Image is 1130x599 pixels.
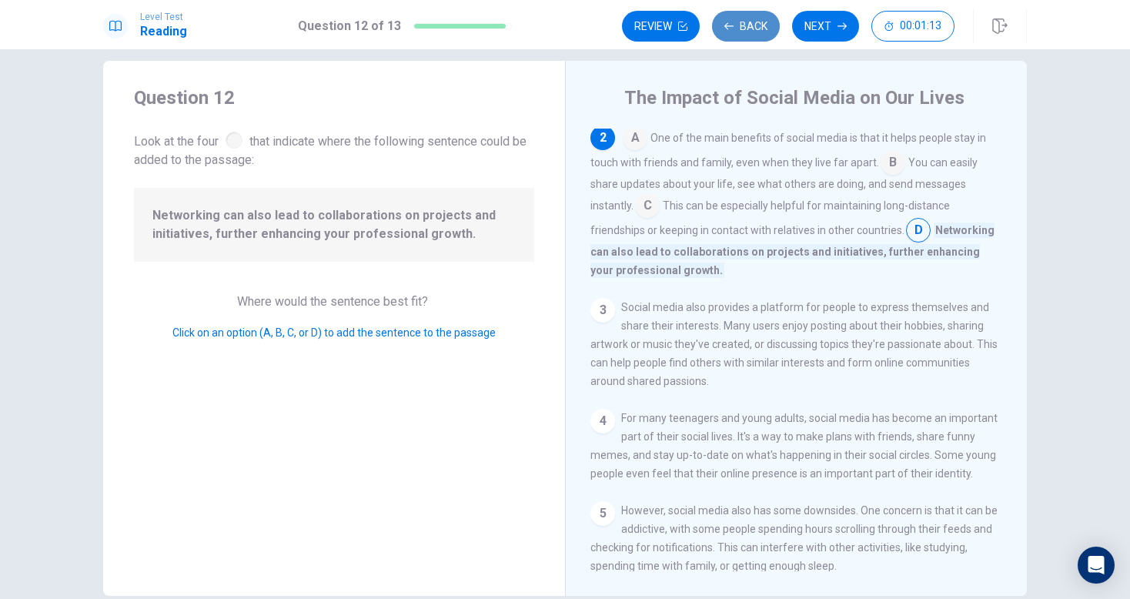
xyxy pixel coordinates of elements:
[900,20,941,32] span: 00:01:13
[590,409,615,433] div: 4
[172,326,496,339] span: Click on an option (A, B, C, or D) to add the sentence to the passage
[590,156,978,212] span: You can easily share updates about your life, see what others are doing, and send messages instan...
[792,11,859,42] button: Next
[590,199,950,236] span: This can be especially helpful for maintaining long-distance friendships or keeping in contact wi...
[624,85,965,110] h4: The Impact of Social Media on Our Lives
[298,17,401,35] h1: Question 12 of 13
[881,150,905,175] span: B
[140,22,187,41] h1: Reading
[152,206,516,243] span: Networking can also lead to collaborations on projects and initiatives, further enhancing your pr...
[237,294,431,309] span: Where would the sentence best fit?
[1078,547,1115,584] div: Open Intercom Messenger
[635,193,660,218] span: C
[590,412,998,480] span: For many teenagers and young adults, social media has become an important part of their social li...
[590,298,615,323] div: 3
[622,11,700,42] button: Review
[906,218,931,243] span: D
[140,12,187,22] span: Level Test
[590,504,998,572] span: However, social media also has some downsides. One concern is that it can be addictive, with some...
[590,501,615,526] div: 5
[590,223,995,278] span: Networking can also lead to collaborations on projects and initiatives, further enhancing your pr...
[590,125,615,150] div: 2
[871,11,954,42] button: 00:01:13
[590,132,986,169] span: One of the main benefits of social media is that it helps people stay in touch with friends and f...
[134,129,534,169] span: Look at the four that indicate where the following sentence could be added to the passage:
[590,301,998,387] span: Social media also provides a platform for people to express themselves and share their interests....
[712,11,780,42] button: Back
[134,85,534,110] h4: Question 12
